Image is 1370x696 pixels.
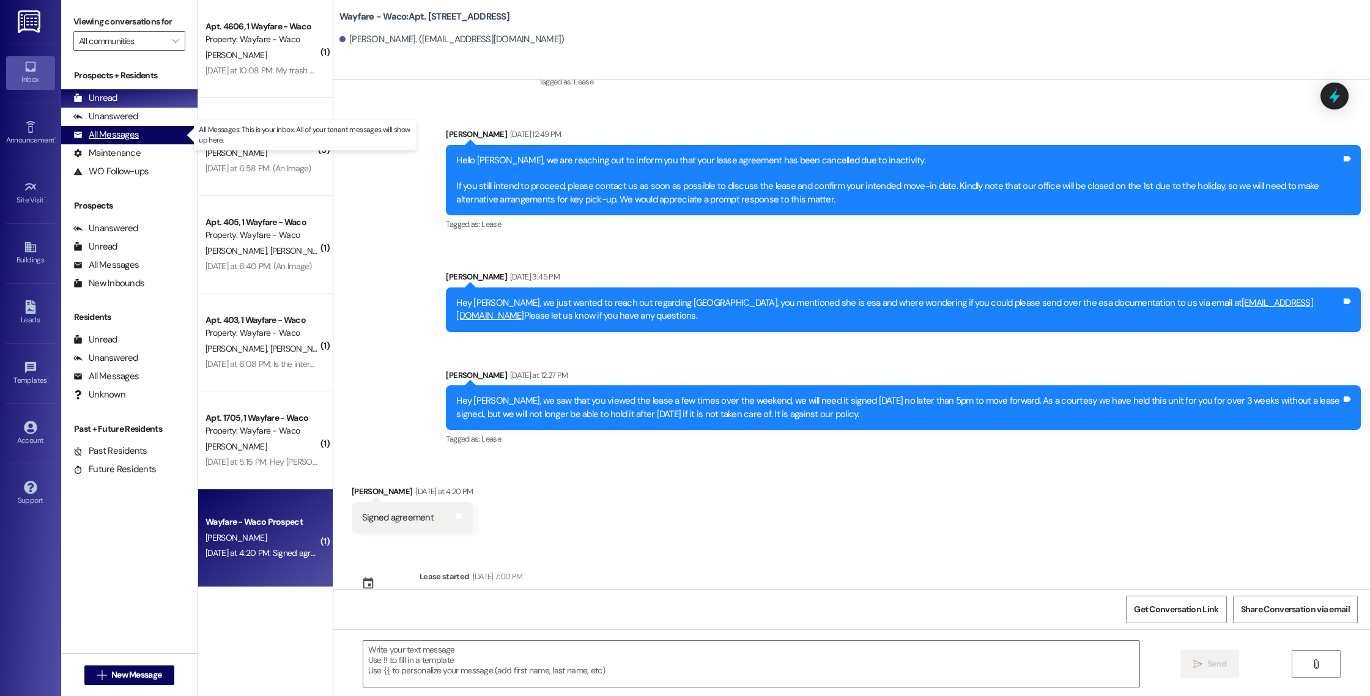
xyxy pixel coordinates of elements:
div: [DATE] 3:45 PM [507,270,560,283]
span: [PERSON_NAME] [270,343,331,354]
div: [PERSON_NAME] [446,369,1361,386]
a: Buildings [6,237,55,270]
div: [PERSON_NAME]. ([EMAIL_ADDRESS][DOMAIN_NAME]) [339,33,565,46]
div: Residents [61,311,198,324]
a: Site Visit • [6,177,55,210]
input: All communities [79,31,166,51]
i:  [172,36,179,46]
span: Share Conversation via email [1241,603,1350,616]
i:  [97,670,106,680]
span: Get Conversation Link [1134,603,1218,616]
span: [PERSON_NAME] [206,441,267,452]
i:  [1193,659,1202,669]
span: • [47,374,49,383]
div: [DATE] at 6:58 PM: (An Image) [206,163,311,174]
div: [DATE] at 4:20 PM [413,485,473,498]
div: Apt. 405, 1 Wayfare - Waco [206,118,319,131]
div: [DATE] at 6:08 PM: Is the internet out? [206,358,339,369]
div: Apt. 1705, 1 Wayfare - Waco [206,412,319,424]
span: [PERSON_NAME] [206,343,270,354]
div: Hey [PERSON_NAME], we just wanted to reach out regarding [GEOGRAPHIC_DATA], you mentioned she is ... [456,297,1341,323]
div: Prospects [61,199,198,212]
div: [DATE] at 4:20 PM: Signed agreement [206,547,338,558]
div: Future Residents [73,463,156,476]
div: All Messages [73,370,139,383]
button: Share Conversation via email [1233,596,1358,623]
div: Apt. 4606, 1 Wayfare - Waco [206,20,319,33]
div: [PERSON_NAME] [446,128,1361,145]
div: WO Follow-ups [73,165,149,178]
span: • [44,194,46,202]
a: Inbox [6,56,55,89]
div: [DATE] 7:00 PM [470,570,523,583]
div: Unread [73,240,117,253]
div: Unread [73,333,117,346]
div: Prospects + Residents [61,69,198,82]
span: Lease [481,434,501,444]
button: Send [1180,650,1240,678]
div: Tagged as: [539,73,1361,91]
div: Apt. 403, 1 Wayfare - Waco [206,314,319,327]
div: [DATE] at 10:08 PM: My trash at Unit 4606 was not picked up last night ([DATE]). It was put on po... [206,65,757,76]
div: Unanswered [73,222,138,235]
span: [PERSON_NAME] [270,245,331,256]
span: Lease [574,76,593,87]
b: Wayfare - Waco: Apt. [STREET_ADDRESS] [339,10,509,23]
a: Templates • [6,357,55,390]
div: Unread [73,92,117,105]
div: Unanswered [73,110,138,123]
a: Leads [6,297,55,330]
div: All Messages [73,259,139,272]
div: [DATE] at 6:40 PM: (An Image) [206,261,312,272]
div: Signed agreement [362,511,434,524]
div: Apt. 405, 1 Wayfare - Waco [206,216,319,229]
span: New Message [111,668,161,681]
div: Past + Future Residents [61,423,198,435]
div: [PERSON_NAME] [352,485,473,502]
span: [PERSON_NAME] [206,147,267,158]
img: ResiDesk Logo [18,10,43,33]
div: New Inbounds [73,277,144,290]
div: Wayfare - Waco Prospect [206,516,319,528]
div: [DATE] at 12:27 PM [507,369,568,382]
div: Property: Wayfare - Waco [206,424,319,437]
div: Property: Wayfare - Waco [206,327,319,339]
button: Get Conversation Link [1126,596,1226,623]
span: [PERSON_NAME] [206,532,267,543]
span: [PERSON_NAME] [206,50,267,61]
label: Viewing conversations for [73,12,185,31]
div: Hey [PERSON_NAME], we saw that you viewed the lease a few times over the weekend, we will need it... [456,394,1341,421]
div: Tagged as: [446,430,1361,448]
div: [PERSON_NAME] [446,270,1361,287]
button: New Message [84,665,175,685]
div: [DATE] 12:49 PM [507,128,561,141]
div: All Messages [73,128,139,141]
span: • [54,134,56,143]
div: Hello [PERSON_NAME], we are reaching out to inform you that your lease agreement has been cancell... [456,154,1341,207]
div: Apt. 104, 1 Wayfare - Waco [206,607,319,620]
i:  [1311,659,1320,669]
span: [PERSON_NAME] [206,245,270,256]
div: [DATE] at 5:15 PM: Hey [PERSON_NAME], the late fee has been removed so you are good to pay now! P... [206,456,725,467]
div: Property: Wayfare - Waco [206,33,319,46]
div: Maintenance [73,147,141,160]
div: Property: Wayfare - Waco [206,229,319,242]
div: Unanswered [73,352,138,365]
a: Account [6,417,55,450]
div: Tagged as: [446,215,1361,233]
div: Unknown [73,388,125,401]
p: All Messages: This is your inbox. All of your tenant messages will show up here. [199,125,412,146]
a: Support [6,477,55,510]
span: Send [1207,657,1226,670]
span: Lease [481,219,501,229]
a: [EMAIL_ADDRESS][DOMAIN_NAME] [456,297,1313,322]
div: Past Residents [73,445,147,457]
div: Lease started [420,570,470,583]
